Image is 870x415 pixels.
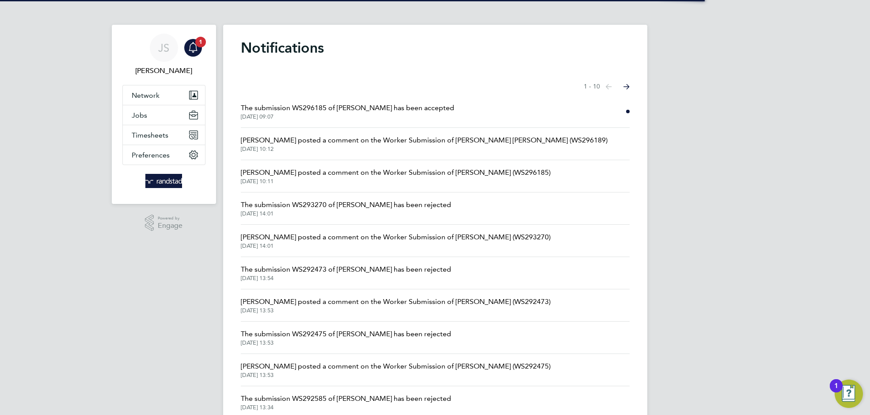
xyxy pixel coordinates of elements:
[241,103,454,113] span: The submission WS296185 of [PERSON_NAME] has been accepted
[123,125,205,145] button: Timesheets
[132,111,147,119] span: Jobs
[241,264,451,275] span: The submission WS292473 of [PERSON_NAME] has been rejected
[241,113,454,120] span: [DATE] 09:07
[241,329,451,339] span: The submission WS292475 of [PERSON_NAME] has been rejected
[584,78,630,96] nav: Select page of notifications list
[132,151,170,159] span: Preferences
[158,42,169,54] span: JS
[584,82,600,91] span: 1 - 10
[122,65,205,76] span: Jamie Scattergood
[241,135,608,146] span: [PERSON_NAME] posted a comment on the Worker Submission of [PERSON_NAME] [PERSON_NAME] (WS296189)
[241,167,551,178] span: [PERSON_NAME] posted a comment on the Worker Submission of [PERSON_NAME] (WS296185)
[241,232,551,250] a: [PERSON_NAME] posted a comment on the Worker Submission of [PERSON_NAME] (WS293270)[DATE] 14:01
[112,25,216,204] nav: Main navigation
[241,135,608,153] a: [PERSON_NAME] posted a comment on the Worker Submission of [PERSON_NAME] [PERSON_NAME] (WS296189)...
[241,404,451,411] span: [DATE] 13:34
[241,372,551,379] span: [DATE] 13:53
[122,34,205,76] a: JS[PERSON_NAME]
[241,210,451,217] span: [DATE] 14:01
[123,145,205,165] button: Preferences
[241,296,551,307] span: [PERSON_NAME] posted a comment on the Worker Submission of [PERSON_NAME] (WS292473)
[158,215,182,222] span: Powered by
[241,167,551,185] a: [PERSON_NAME] posted a comment on the Worker Submission of [PERSON_NAME] (WS296185)[DATE] 10:11
[145,174,182,188] img: randstad-logo-retina.png
[195,37,206,47] span: 1
[132,131,168,139] span: Timesheets
[158,222,182,230] span: Engage
[241,296,551,314] a: [PERSON_NAME] posted a comment on the Worker Submission of [PERSON_NAME] (WS292473)[DATE] 13:53
[241,200,451,210] span: The submission WS293270 of [PERSON_NAME] has been rejected
[184,34,202,62] a: 1
[241,339,451,346] span: [DATE] 13:53
[241,393,451,411] a: The submission WS292585 of [PERSON_NAME] has been rejected[DATE] 13:34
[241,232,551,242] span: [PERSON_NAME] posted a comment on the Worker Submission of [PERSON_NAME] (WS293270)
[241,200,451,217] a: The submission WS293270 of [PERSON_NAME] has been rejected[DATE] 14:01
[241,329,451,346] a: The submission WS292475 of [PERSON_NAME] has been rejected[DATE] 13:53
[123,105,205,125] button: Jobs
[132,91,160,100] span: Network
[834,386,838,397] div: 1
[145,215,182,231] a: Powered byEngage
[241,361,551,379] a: [PERSON_NAME] posted a comment on the Worker Submission of [PERSON_NAME] (WS292475)[DATE] 13:53
[241,264,451,282] a: The submission WS292473 of [PERSON_NAME] has been rejected[DATE] 13:54
[835,380,863,408] button: Open Resource Center, 1 new notification
[241,103,454,120] a: The submission WS296185 of [PERSON_NAME] has been accepted[DATE] 09:07
[241,146,608,153] span: [DATE] 10:12
[241,242,551,250] span: [DATE] 14:01
[123,85,205,105] button: Network
[241,393,451,404] span: The submission WS292585 of [PERSON_NAME] has been rejected
[122,174,205,188] a: Go to home page
[241,361,551,372] span: [PERSON_NAME] posted a comment on the Worker Submission of [PERSON_NAME] (WS292475)
[241,307,551,314] span: [DATE] 13:53
[241,39,630,57] h1: Notifications
[241,275,451,282] span: [DATE] 13:54
[241,178,551,185] span: [DATE] 10:11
